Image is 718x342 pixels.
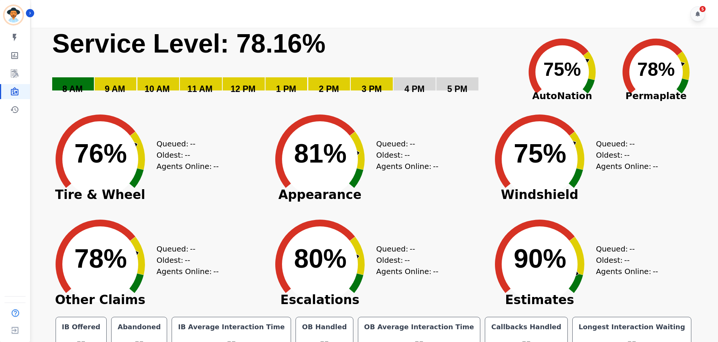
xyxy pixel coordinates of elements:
[44,191,157,199] span: Tire & Wheel
[596,255,652,266] div: Oldest:
[300,322,348,332] div: OB Handled
[653,161,658,172] span: --
[157,149,213,161] div: Oldest:
[187,84,213,94] text: 11 AM
[157,243,213,255] div: Queued:
[376,243,433,255] div: Queued:
[376,149,433,161] div: Oldest:
[264,191,376,199] span: Appearance
[157,266,220,277] div: Agents Online:
[213,161,219,172] span: --
[376,266,440,277] div: Agents Online:
[410,243,415,255] span: --
[213,266,219,277] span: --
[653,266,658,277] span: --
[157,138,213,149] div: Queued:
[185,255,190,266] span: --
[44,296,157,304] span: Other Claims
[176,322,286,332] div: IB Average Interaction Time
[404,255,410,266] span: --
[596,138,652,149] div: Queued:
[51,28,514,105] svg: Service Level: 0%
[609,89,703,103] span: Permaplate
[376,161,440,172] div: Agents Online:
[363,322,476,332] div: OB Average Interaction Time
[596,161,660,172] div: Agents Online:
[624,255,629,266] span: --
[157,161,220,172] div: Agents Online:
[74,139,127,168] text: 76%
[264,296,376,304] span: Escalations
[185,149,190,161] span: --
[276,84,296,94] text: 1 PM
[629,138,635,149] span: --
[319,84,339,94] text: 2 PM
[629,243,635,255] span: --
[60,322,102,332] div: IB Offered
[157,255,213,266] div: Oldest:
[596,243,652,255] div: Queued:
[145,84,170,94] text: 10 AM
[624,149,629,161] span: --
[62,84,83,94] text: 8 AM
[190,138,195,149] span: --
[483,296,596,304] span: Estimates
[543,59,581,80] text: 75%
[447,84,468,94] text: 5 PM
[490,322,563,332] div: Callbacks Handled
[483,191,596,199] span: Windshield
[231,84,255,94] text: 12 PM
[700,6,706,12] div: 5
[637,59,675,80] text: 78%
[410,138,415,149] span: --
[433,266,438,277] span: --
[5,6,23,24] img: Bordered avatar
[404,84,425,94] text: 4 PM
[376,255,433,266] div: Oldest:
[433,161,438,172] span: --
[294,244,347,273] text: 80%
[514,244,566,273] text: 90%
[404,149,410,161] span: --
[105,84,125,94] text: 9 AM
[362,84,382,94] text: 3 PM
[596,266,660,277] div: Agents Online:
[596,149,652,161] div: Oldest:
[294,139,347,168] text: 81%
[376,138,433,149] div: Queued:
[577,322,687,332] div: Longest Interaction Waiting
[190,243,195,255] span: --
[52,29,326,58] text: Service Level: 78.16%
[515,89,609,103] span: AutoNation
[116,322,162,332] div: Abandoned
[74,244,127,273] text: 78%
[514,139,566,168] text: 75%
